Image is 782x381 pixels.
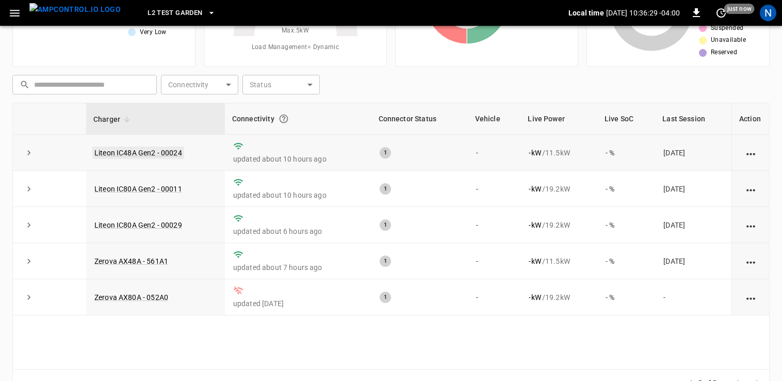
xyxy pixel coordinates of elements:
[731,103,769,135] th: Action
[380,183,391,195] div: 1
[282,26,309,36] span: Max. 5 kW
[233,190,363,200] p: updated about 10 hours ago
[94,185,182,193] a: Liteon IC80A Gen2 - 00011
[597,207,655,243] td: - %
[744,148,757,158] div: action cell options
[724,4,755,14] span: just now
[711,47,737,58] span: Reserved
[529,220,541,230] p: - kW
[252,42,339,53] span: Load Management = Dynamic
[520,103,597,135] th: Live Power
[94,293,168,301] a: Zerova AX80A - 052A0
[468,243,521,279] td: -
[597,135,655,171] td: - %
[21,217,37,233] button: expand row
[232,109,364,128] div: Connectivity
[29,3,121,16] img: ampcontrol.io logo
[713,5,729,21] button: set refresh interval
[468,207,521,243] td: -
[21,290,37,305] button: expand row
[92,147,184,159] a: Liteon IC48A Gen2 - 00024
[744,220,757,230] div: action cell options
[529,184,541,194] p: - kW
[568,8,604,18] p: Local time
[711,35,746,45] span: Unavailable
[468,171,521,207] td: -
[140,27,167,38] span: Very Low
[274,109,293,128] button: Connection between the charger and our software.
[94,221,182,229] a: Liteon IC80A Gen2 - 00029
[233,262,363,273] p: updated about 7 hours ago
[655,103,731,135] th: Last Session
[760,5,776,21] div: profile-icon
[529,148,541,158] p: - kW
[380,147,391,158] div: 1
[744,292,757,303] div: action cell options
[371,103,468,135] th: Connector Status
[655,171,731,207] td: [DATE]
[93,113,134,125] span: Charger
[711,23,744,34] span: Suspended
[597,243,655,279] td: - %
[655,279,731,315] td: -
[529,292,541,303] p: - kW
[597,103,655,135] th: Live SoC
[529,184,589,194] div: / 19.2 kW
[21,145,37,161] button: expand row
[380,256,391,267] div: 1
[468,103,521,135] th: Vehicle
[380,219,391,231] div: 1
[233,154,363,164] p: updated about 10 hours ago
[233,298,363,309] p: updated [DATE]
[655,207,731,243] td: [DATE]
[744,256,757,266] div: action cell options
[597,171,655,207] td: - %
[655,135,731,171] td: [DATE]
[529,220,589,230] div: / 19.2 kW
[529,256,541,266] p: - kW
[21,181,37,197] button: expand row
[233,226,363,236] p: updated about 6 hours ago
[529,148,589,158] div: / 11.5 kW
[744,184,757,194] div: action cell options
[380,292,391,303] div: 1
[468,135,521,171] td: -
[606,8,680,18] p: [DATE] 10:36:29 -04:00
[468,279,521,315] td: -
[597,279,655,315] td: - %
[21,253,37,269] button: expand row
[529,256,589,266] div: / 11.5 kW
[529,292,589,303] div: / 19.2 kW
[94,257,168,265] a: Zerova AX48A - 561A1
[148,7,202,19] span: L2 Test Garden
[143,3,220,23] button: L2 Test Garden
[655,243,731,279] td: [DATE]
